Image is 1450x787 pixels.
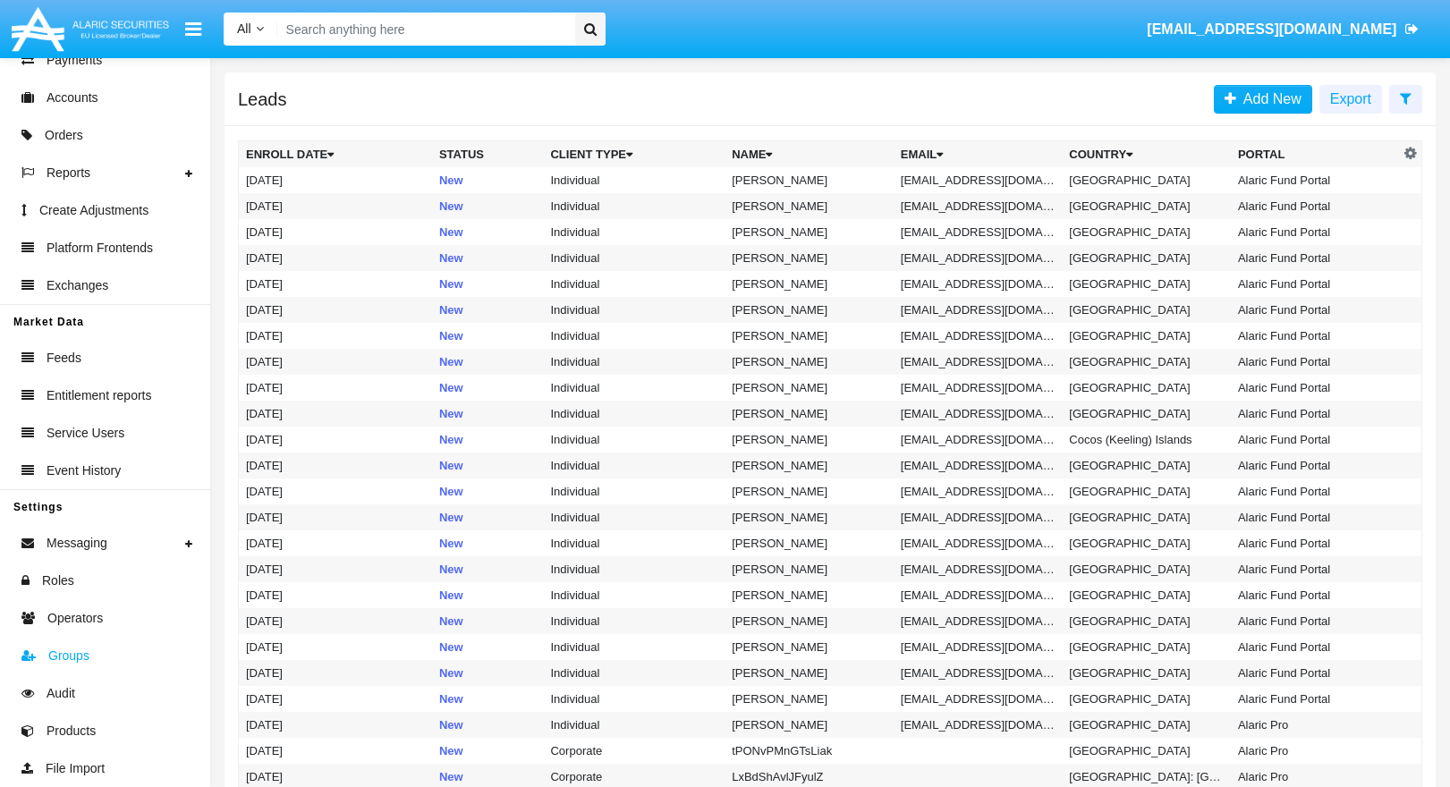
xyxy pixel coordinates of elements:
[239,712,432,738] td: [DATE]
[1231,375,1400,401] td: Alaric Fund Portal
[1231,193,1400,219] td: Alaric Fund Portal
[9,3,172,55] img: Logo image
[432,193,544,219] td: New
[47,276,108,295] span: Exchanges
[239,478,432,504] td: [DATE]
[543,530,725,556] td: Individual
[1062,582,1231,608] td: [GEOGRAPHIC_DATA]
[239,530,432,556] td: [DATE]
[224,20,277,38] a: All
[1062,375,1231,401] td: [GEOGRAPHIC_DATA]
[1062,478,1231,504] td: [GEOGRAPHIC_DATA]
[239,193,432,219] td: [DATE]
[432,349,544,375] td: New
[725,530,894,556] td: [PERSON_NAME]
[432,245,544,271] td: New
[725,271,894,297] td: [PERSON_NAME]
[1062,453,1231,478] td: [GEOGRAPHIC_DATA]
[1231,712,1400,738] td: Alaric Pro
[239,219,432,245] td: [DATE]
[725,375,894,401] td: [PERSON_NAME]
[432,401,544,427] td: New
[543,141,725,168] th: Client Type
[1062,712,1231,738] td: [GEOGRAPHIC_DATA]
[1231,504,1400,530] td: Alaric Fund Portal
[543,504,725,530] td: Individual
[432,634,544,660] td: New
[543,660,725,686] td: Individual
[432,219,544,245] td: New
[237,21,251,36] span: All
[725,141,894,168] th: Name
[1062,634,1231,660] td: [GEOGRAPHIC_DATA]
[1231,219,1400,245] td: Alaric Fund Portal
[239,427,432,453] td: [DATE]
[47,722,96,740] span: Products
[543,193,725,219] td: Individual
[1231,245,1400,271] td: Alaric Fund Portal
[1062,297,1231,323] td: [GEOGRAPHIC_DATA]
[432,504,544,530] td: New
[1062,141,1231,168] th: Country
[1231,556,1400,582] td: Alaric Fund Portal
[432,323,544,349] td: New
[543,375,725,401] td: Individual
[894,401,1063,427] td: [EMAIL_ADDRESS][DOMAIN_NAME]
[894,686,1063,712] td: [EMAIL_ADDRESS][DOMAIN_NAME]
[894,323,1063,349] td: [EMAIL_ADDRESS][DOMAIN_NAME]
[47,461,121,480] span: Event History
[239,323,432,349] td: [DATE]
[47,609,103,628] span: Operators
[239,453,432,478] td: [DATE]
[1062,427,1231,453] td: Cocos (Keeling) Islands
[1231,271,1400,297] td: Alaric Fund Portal
[239,504,432,530] td: [DATE]
[894,271,1063,297] td: [EMAIL_ADDRESS][DOMAIN_NAME]
[432,608,544,634] td: New
[725,453,894,478] td: [PERSON_NAME]
[725,686,894,712] td: [PERSON_NAME]
[1062,738,1231,764] td: [GEOGRAPHIC_DATA]
[543,608,725,634] td: Individual
[239,167,432,193] td: [DATE]
[432,297,544,323] td: New
[432,427,544,453] td: New
[543,686,725,712] td: Individual
[1139,4,1428,55] a: [EMAIL_ADDRESS][DOMAIN_NAME]
[894,634,1063,660] td: [EMAIL_ADDRESS][DOMAIN_NAME]
[39,201,148,220] span: Create Adjustments
[894,556,1063,582] td: [EMAIL_ADDRESS][DOMAIN_NAME]
[725,167,894,193] td: [PERSON_NAME]
[238,92,287,106] h5: Leads
[47,534,107,553] span: Messaging
[1062,504,1231,530] td: [GEOGRAPHIC_DATA]
[543,634,725,660] td: Individual
[1062,556,1231,582] td: [GEOGRAPHIC_DATA]
[48,647,89,665] span: Groups
[725,297,894,323] td: [PERSON_NAME]
[543,712,725,738] td: Individual
[725,608,894,634] td: [PERSON_NAME]
[725,504,894,530] td: [PERSON_NAME]
[725,660,894,686] td: [PERSON_NAME]
[1231,660,1400,686] td: Alaric Fund Portal
[894,245,1063,271] td: [EMAIL_ADDRESS][DOMAIN_NAME]
[1062,349,1231,375] td: [GEOGRAPHIC_DATA]
[239,582,432,608] td: [DATE]
[1231,582,1400,608] td: Alaric Fund Portal
[1231,634,1400,660] td: Alaric Fund Portal
[725,323,894,349] td: [PERSON_NAME]
[239,556,432,582] td: [DATE]
[1231,349,1400,375] td: Alaric Fund Portal
[1062,530,1231,556] td: [GEOGRAPHIC_DATA]
[47,51,102,70] span: Payments
[725,193,894,219] td: [PERSON_NAME]
[47,684,75,703] span: Audit
[432,141,544,168] th: Status
[543,401,725,427] td: Individual
[1062,167,1231,193] td: [GEOGRAPHIC_DATA]
[47,386,152,405] span: Entitlement reports
[725,478,894,504] td: [PERSON_NAME]
[894,453,1063,478] td: [EMAIL_ADDRESS][DOMAIN_NAME]
[432,167,544,193] td: New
